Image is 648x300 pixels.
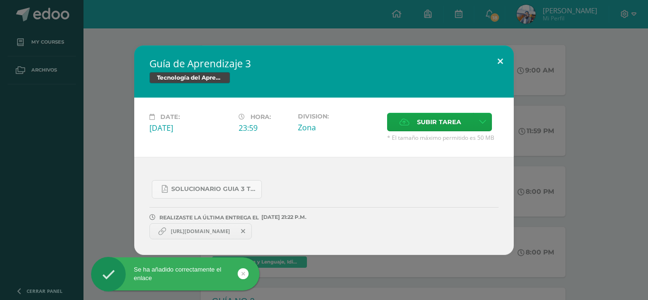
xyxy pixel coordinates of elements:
div: Zona [298,122,380,133]
div: [DATE] [149,123,231,133]
span: Date: [160,113,180,120]
span: * El tamaño máximo permitido es 50 MB [387,134,499,142]
span: Tecnología del Aprendizaje y la Comunicación (TIC) [149,72,230,83]
span: Subir tarea [417,113,461,131]
span: Remover entrega [235,226,251,236]
label: Division: [298,113,380,120]
span: [DATE] 21:22 P.M. [259,217,306,218]
a: https://youtu.be/UFuujCFBMKo [149,223,252,239]
a: SOLUCIONARIO GUIA 3 TKINTER PYTHON III BASICO PROBLEMAS INTERMEDIOS.pdf [152,180,262,199]
span: [URL][DOMAIN_NAME] [166,227,235,235]
span: REALIZASTE LA ÚLTIMA ENTREGA EL [159,214,259,221]
h2: Guía de Aprendizaje 3 [149,57,499,70]
div: Se ha añadido correctamente el enlace [91,265,259,282]
div: 23:59 [239,123,290,133]
span: SOLUCIONARIO GUIA 3 TKINTER PYTHON III BASICO PROBLEMAS INTERMEDIOS.pdf [171,185,257,193]
button: Close (Esc) [487,45,514,78]
span: Hora: [250,113,271,120]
